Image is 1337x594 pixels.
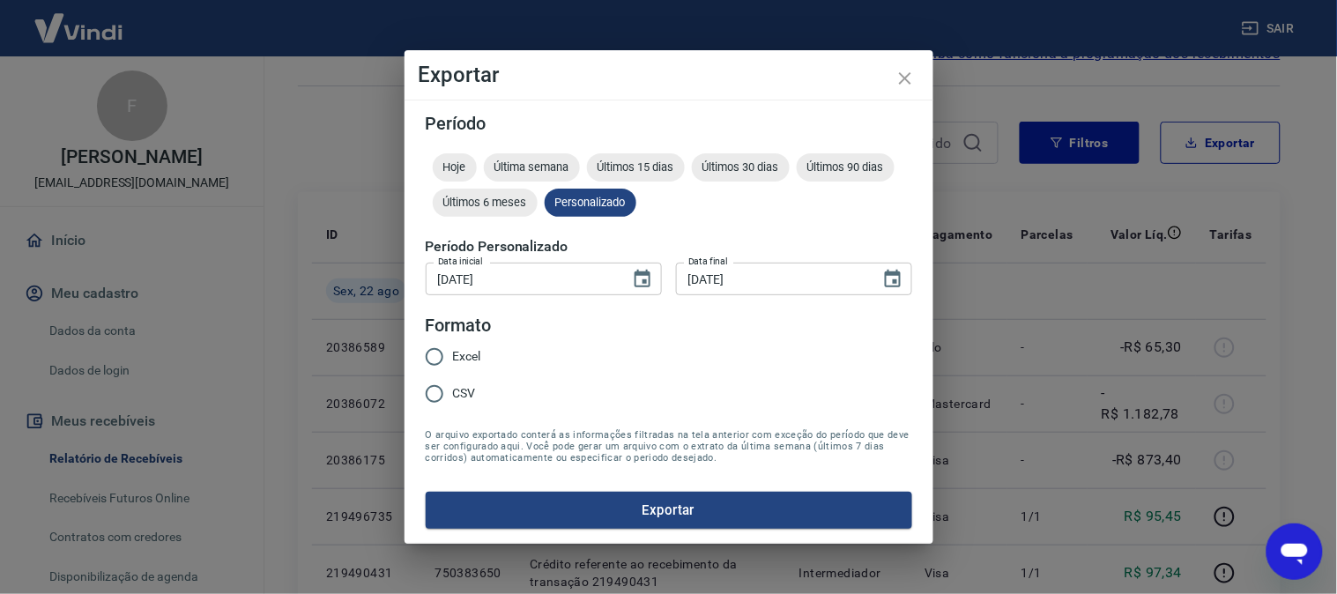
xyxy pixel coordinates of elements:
div: Última semana [484,153,580,182]
input: DD/MM/YYYY [676,263,868,295]
button: Choose date, selected date is 21 de ago de 2025 [625,262,660,297]
span: O arquivo exportado conterá as informações filtradas na tela anterior com exceção do período que ... [426,429,912,464]
div: Últimos 15 dias [587,153,685,182]
button: Exportar [426,492,912,529]
div: Hoje [433,153,477,182]
span: Últimos 6 meses [433,196,538,209]
legend: Formato [426,313,492,338]
div: Últimos 6 meses [433,189,538,217]
label: Data final [688,255,728,268]
button: Choose date, selected date is 22 de ago de 2025 [875,262,910,297]
div: Últimos 90 dias [797,153,895,182]
span: Hoje [433,160,477,174]
span: Última semana [484,160,580,174]
div: Últimos 30 dias [692,153,790,182]
div: Personalizado [545,189,636,217]
h5: Período Personalizado [426,238,912,256]
span: Personalizado [545,196,636,209]
span: Últimos 15 dias [587,160,685,174]
span: Últimos 30 dias [692,160,790,174]
label: Data inicial [438,255,483,268]
span: Excel [453,347,481,366]
span: Últimos 90 dias [797,160,895,174]
h5: Período [426,115,912,132]
span: CSV [453,384,476,403]
h4: Exportar [419,64,919,85]
input: DD/MM/YYYY [426,263,618,295]
button: close [884,57,926,100]
iframe: Botão para abrir a janela de mensagens [1266,523,1323,580]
